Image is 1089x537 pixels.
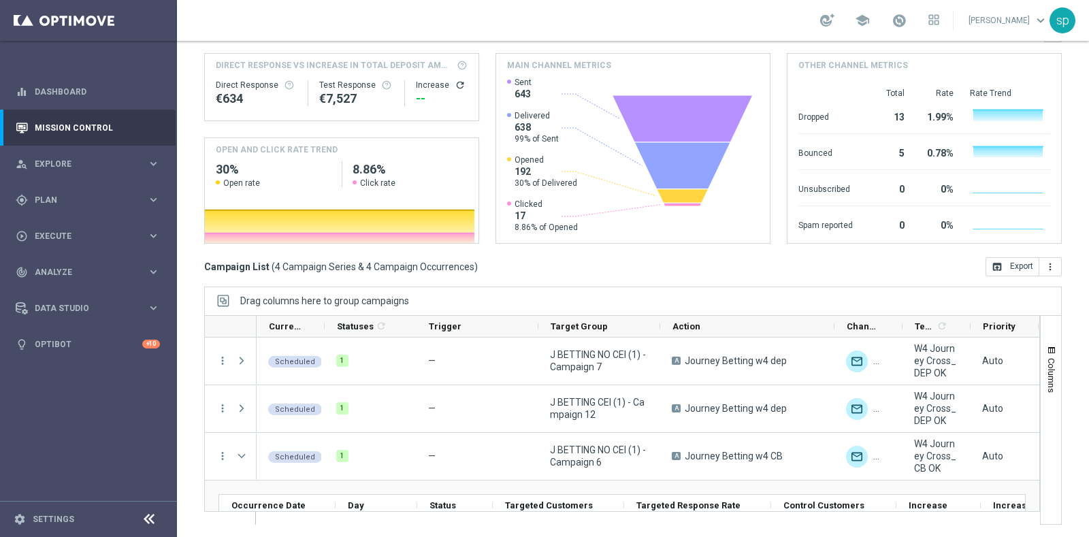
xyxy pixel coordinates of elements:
[672,404,681,412] span: A
[15,303,161,314] button: Data Studio keyboard_arrow_right
[223,178,260,189] span: Open rate
[15,231,161,242] div: play_circle_outline Execute keyboard_arrow_right
[216,91,297,107] div: €634
[783,500,864,510] span: Control Customers
[505,500,593,510] span: Targeted Customers
[1050,7,1075,33] div: sp
[869,213,905,235] div: 0
[846,398,868,420] img: Optimail
[147,229,160,242] i: keyboard_arrow_right
[515,178,577,189] span: 30% of Delivered
[142,340,160,348] div: +10
[551,321,608,331] span: Target Group
[35,110,160,146] a: Mission Control
[216,450,229,462] button: more_vert
[231,500,306,510] span: Occurrence Date
[914,438,959,474] span: W4 Journey Cross_CB OK
[869,141,905,163] div: 5
[216,59,453,71] span: Direct Response VS Increase In Total Deposit Amount
[672,357,681,365] span: A
[921,105,954,127] div: 1.99%
[970,88,1050,99] div: Rate Trend
[205,433,257,481] div: Press SPACE to select this row.
[16,74,160,110] div: Dashboard
[275,453,315,461] span: Scheduled
[455,80,466,91] button: refresh
[16,230,147,242] div: Execute
[873,351,895,372] div: Other
[967,10,1050,31] a: [PERSON_NAME]keyboard_arrow_down
[846,351,868,372] img: Optimail
[337,321,374,331] span: Statuses
[35,232,147,240] span: Execute
[873,446,895,468] img: Other
[147,265,160,278] i: keyboard_arrow_right
[869,88,905,99] div: Total
[275,405,315,414] span: Scheduled
[846,446,868,468] div: Optimail
[515,165,577,178] span: 192
[921,213,954,235] div: 0%
[855,13,870,28] span: school
[798,105,853,127] div: Dropped
[982,355,1003,366] span: Auto
[515,88,532,100] span: 643
[798,213,853,235] div: Spam reported
[428,403,436,414] span: —
[268,402,322,415] colored-tag: Scheduled
[35,304,147,312] span: Data Studio
[16,110,160,146] div: Mission Control
[216,355,229,367] button: more_vert
[847,321,879,331] span: Channel
[15,86,161,97] div: equalizer Dashboard
[216,402,229,414] button: more_vert
[550,444,649,468] span: J BETTING NO CEI (1) - Campaign 6
[15,267,161,278] button: track_changes Analyze keyboard_arrow_right
[428,355,436,366] span: —
[428,451,436,461] span: —
[873,398,895,420] img: Other
[240,295,409,306] span: Drag columns here to group campaigns
[360,178,395,189] span: Click rate
[205,338,257,385] div: Press SPACE to select this row.
[1039,257,1062,276] button: more_vert
[914,390,959,427] span: W4 Journey Cross_DEP OK
[515,110,559,121] span: Delivered
[15,195,161,206] button: gps_fixed Plan keyboard_arrow_right
[869,177,905,199] div: 0
[429,321,461,331] span: Trigger
[268,355,322,368] colored-tag: Scheduled
[921,141,954,163] div: 0.78%
[16,302,147,314] div: Data Studio
[937,321,947,331] i: refresh
[15,339,161,350] button: lightbulb Optibot +10
[205,385,257,433] div: Press SPACE to select this row.
[515,133,559,144] span: 99% of Sent
[16,338,28,351] i: lightbulb
[336,402,348,414] div: 1
[992,261,1003,272] i: open_in_browser
[348,500,364,510] span: Day
[429,500,456,510] span: Status
[15,123,161,133] button: Mission Control
[921,88,954,99] div: Rate
[16,230,28,242] i: play_circle_outline
[672,321,700,331] span: Action
[16,266,28,278] i: track_changes
[15,159,161,169] div: person_search Explore keyboard_arrow_right
[685,355,787,367] span: Journey Betting w4 dep
[35,196,147,204] span: Plan
[1033,13,1048,28] span: keyboard_arrow_down
[550,396,649,421] span: J BETTING CEI (1) - Campaign 12
[798,59,908,71] h4: Other channel metrics
[515,154,577,165] span: Opened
